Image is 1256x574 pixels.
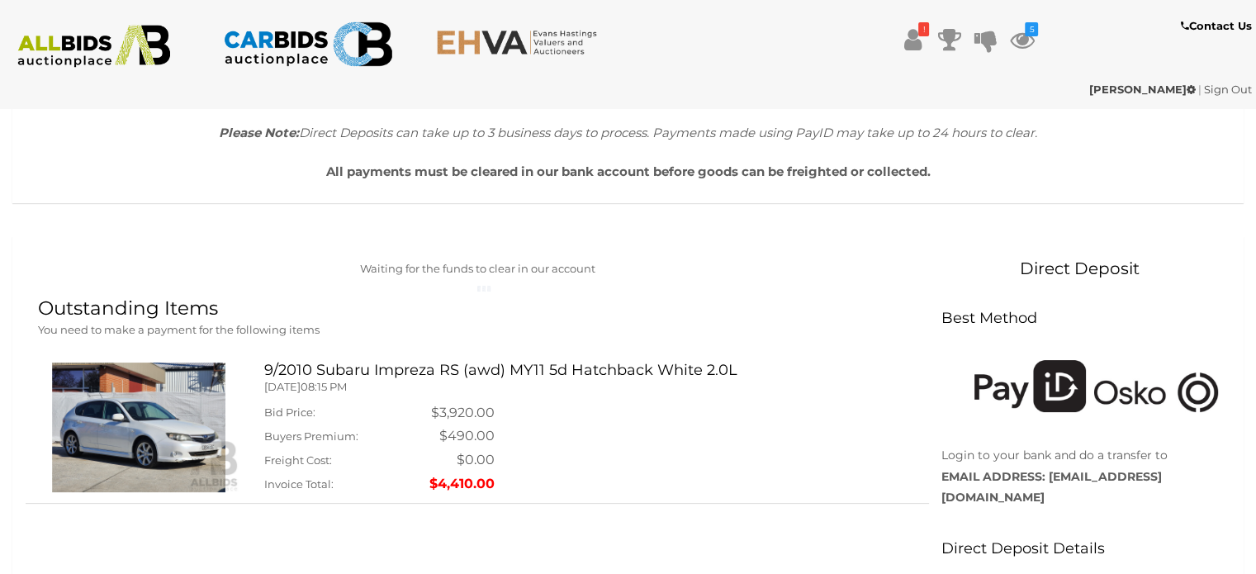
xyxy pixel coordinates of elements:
[1181,17,1256,36] a: Contact Us
[941,541,1218,557] h3: Direct Deposit Details
[264,425,429,448] td: Buyers Premium:
[941,469,1045,484] strong: EMAIL ADDRESS:
[1204,83,1252,96] a: Sign Out
[38,298,917,319] h1: Outstanding Items
[1181,19,1252,32] b: Contact Us
[38,259,917,298] div: Waiting for the funds to clear in our account
[429,448,495,472] td: $0.00
[900,25,925,55] a: !
[301,380,347,393] span: 08:15 PM
[436,29,606,55] img: EHVA.com.au
[326,164,931,179] b: All payments must be cleared in our bank account before goods can be freighted or collected.
[429,401,495,425] td: $3,920.00
[1198,83,1201,96] span: |
[941,469,1162,505] strong: [EMAIL_ADDRESS][DOMAIN_NAME]
[1089,83,1198,96] a: [PERSON_NAME]
[477,284,491,293] img: small-loading.gif
[941,311,1218,327] h3: Best Method
[941,259,1218,278] h2: Direct Deposit
[264,363,917,379] h3: 9/2010 Subaru Impreza RS (awd) MY11 5d Hatchback White 2.0L
[1009,25,1034,55] a: 5
[264,401,429,425] td: Bid Price:
[429,425,495,448] td: $490.00
[223,17,393,72] img: CARBIDS.com.au
[429,472,495,496] td: $4,410.00
[1025,22,1038,36] i: 5
[918,22,929,36] i: !
[38,320,917,339] p: You need to make a payment for the following items
[264,381,917,392] h5: [DATE]
[219,125,299,140] b: Please Note:
[958,344,1235,429] img: Pay using PayID or Osko
[219,125,1037,140] i: Direct Deposits can take up to 3 business days to process. Payments made using PayID may take up ...
[941,445,1218,508] p: Login to your bank and do a transfer to
[264,448,429,472] td: Freight Cost:
[1089,83,1196,96] strong: [PERSON_NAME]
[264,472,429,496] td: Invoice Total:
[9,25,179,68] img: ALLBIDS.com.au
